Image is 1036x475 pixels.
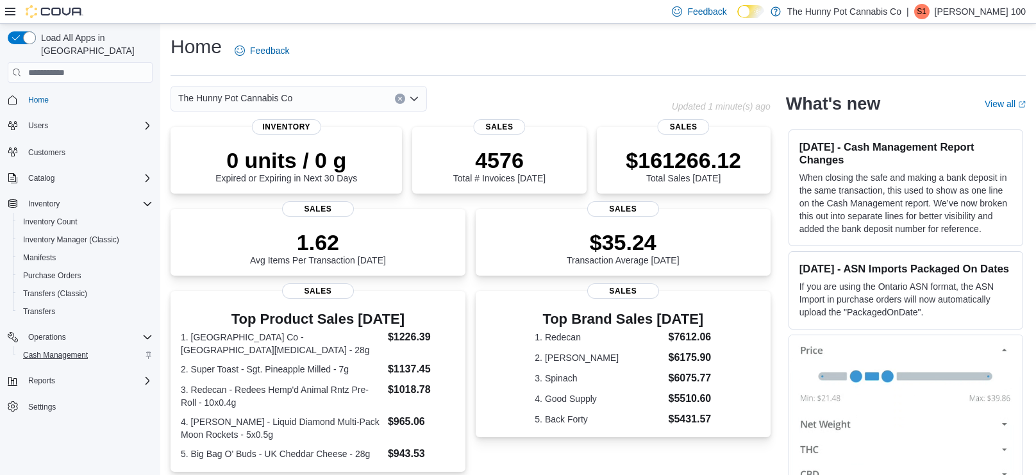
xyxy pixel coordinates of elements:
span: Inventory Count [23,217,78,227]
span: Users [23,118,153,133]
dt: 2. [PERSON_NAME] [535,351,663,364]
dd: $5510.60 [669,391,712,406]
span: Manifests [18,250,153,265]
p: $161266.12 [626,147,741,173]
button: Operations [3,328,158,346]
span: Catalog [23,171,153,186]
span: Reports [28,376,55,386]
span: S1 [917,4,926,19]
h3: [DATE] - ASN Imports Packaged On Dates [799,262,1012,275]
button: Operations [23,329,71,345]
span: Sales [587,283,659,299]
a: Inventory Manager (Classic) [18,232,124,247]
img: Cova [26,5,83,18]
span: Feedback [250,44,289,57]
a: Customers [23,145,71,160]
dt: 3. Redecan - Redees Hemp'd Animal Rntz Pre-Roll - 10x0.4g [181,383,383,409]
p: When closing the safe and making a bank deposit in the same transaction, this used to show as one... [799,171,1012,235]
span: Customers [23,144,153,160]
dt: 3. Spinach [535,372,663,385]
span: Load All Apps in [GEOGRAPHIC_DATA] [36,31,153,57]
div: Transaction Average [DATE] [567,229,680,265]
button: Manifests [13,249,158,267]
a: View allExternal link [985,99,1026,109]
h3: Top Product Sales [DATE] [181,312,455,327]
dd: $1018.78 [388,382,455,397]
button: Clear input [395,94,405,104]
dt: 4. Good Supply [535,392,663,405]
button: Inventory Count [13,213,158,231]
div: Sarah 100 [914,4,930,19]
div: Total # Invoices [DATE] [453,147,546,183]
dt: 5. Big Bag O' Buds - UK Cheddar Cheese - 28g [181,447,383,460]
h3: [DATE] - Cash Management Report Changes [799,140,1012,166]
p: If you are using the Ontario ASN format, the ASN Import in purchase orders will now automatically... [799,280,1012,319]
button: Users [23,118,53,133]
dd: $1137.45 [388,362,455,377]
span: Transfers (Classic) [23,288,87,299]
p: 1.62 [250,229,386,255]
span: Home [28,95,49,105]
button: Inventory [3,195,158,213]
input: Dark Mode [737,5,764,19]
span: Settings [23,399,153,415]
p: Updated 1 minute(s) ago [672,101,771,112]
div: Expired or Expiring in Next 30 Days [215,147,357,183]
span: Operations [23,329,153,345]
span: Home [23,92,153,108]
span: Transfers (Classic) [18,286,153,301]
dd: $7612.06 [669,329,712,345]
dt: 1. [GEOGRAPHIC_DATA] Co - [GEOGRAPHIC_DATA][MEDICAL_DATA] - 28g [181,331,383,356]
dd: $6175.90 [669,350,712,365]
button: Reports [3,372,158,390]
button: Catalog [23,171,60,186]
span: Dark Mode [737,18,738,19]
div: Avg Items Per Transaction [DATE] [250,229,386,265]
span: Inventory [23,196,153,212]
a: Transfers (Classic) [18,286,92,301]
p: [PERSON_NAME] 100 [935,4,1026,19]
span: The Hunny Pot Cannabis Co [178,90,292,106]
h3: Top Brand Sales [DATE] [535,312,711,327]
dt: 5. Back Forty [535,413,663,426]
span: Inventory Count [18,214,153,229]
a: Manifests [18,250,61,265]
button: Home [3,90,158,109]
p: $35.24 [567,229,680,255]
a: Settings [23,399,61,415]
dd: $965.06 [388,414,455,429]
button: Open list of options [409,94,419,104]
button: Settings [3,397,158,416]
p: 4576 [453,147,546,173]
div: Total Sales [DATE] [626,147,741,183]
a: Transfers [18,304,60,319]
dt: 4. [PERSON_NAME] - Liquid Diamond Multi-Pack Moon Rockets - 5x0.5g [181,415,383,441]
a: Feedback [230,38,294,63]
span: Operations [28,332,66,342]
a: Inventory Count [18,214,83,229]
span: Inventory [252,119,321,135]
button: Users [3,117,158,135]
a: Purchase Orders [18,268,87,283]
span: Sales [282,201,354,217]
button: Catalog [3,169,158,187]
span: Sales [282,283,354,299]
dd: $943.53 [388,446,455,462]
span: Reports [23,373,153,388]
dd: $6075.77 [669,371,712,386]
button: Purchase Orders [13,267,158,285]
span: Transfers [23,306,55,317]
span: Customers [28,147,65,158]
button: Customers [3,142,158,161]
button: Transfers [13,303,158,321]
p: | [906,4,909,19]
button: Reports [23,373,60,388]
p: 0 units / 0 g [215,147,357,173]
span: Feedback [687,5,726,18]
span: Sales [657,119,709,135]
span: Transfers [18,304,153,319]
span: Cash Management [23,350,88,360]
h2: What's new [786,94,880,114]
span: Catalog [28,173,54,183]
span: Users [28,121,48,131]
